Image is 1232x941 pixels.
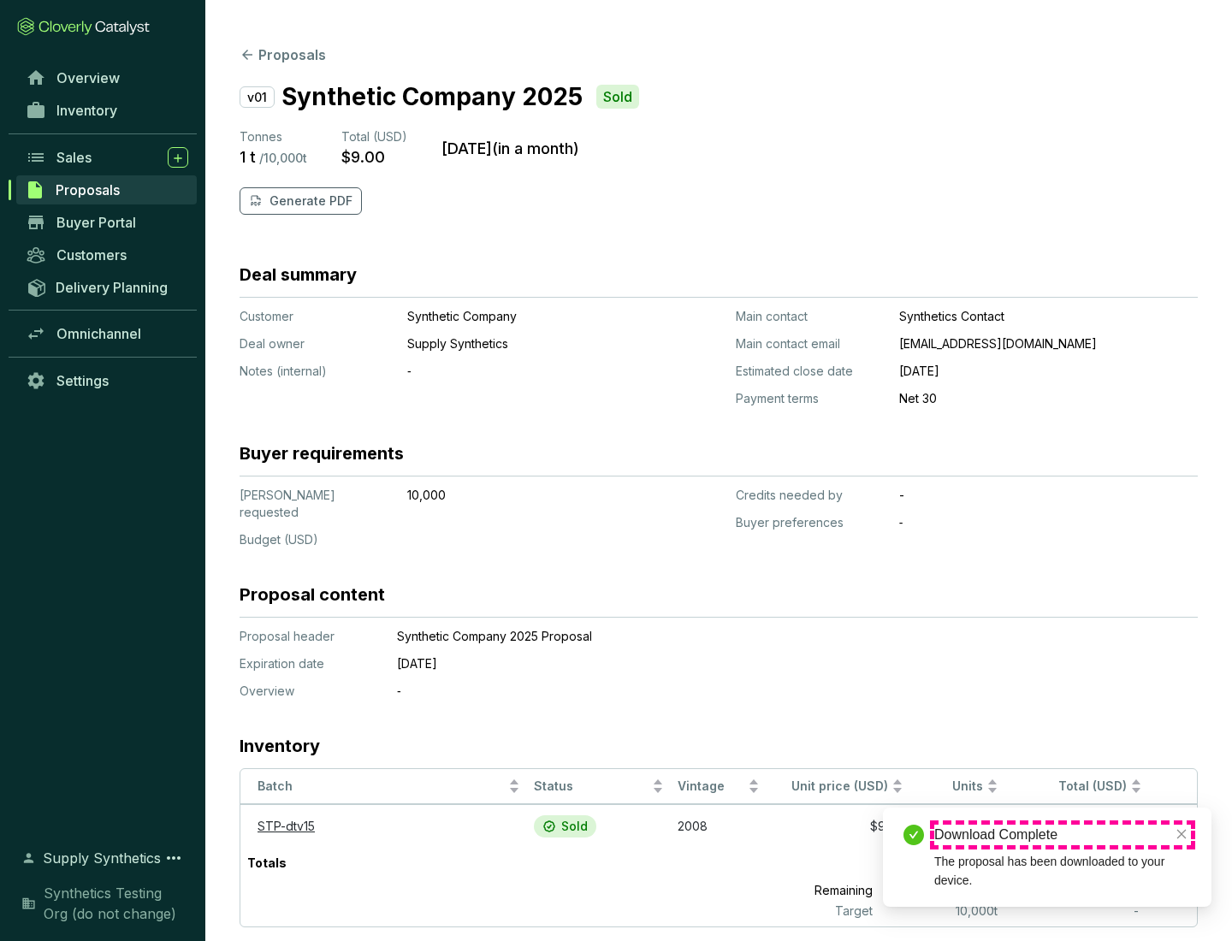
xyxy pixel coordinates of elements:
h3: Buyer requirements [240,441,404,465]
p: Deal owner [240,335,394,352]
h3: Proposal content [240,583,385,607]
p: Credits needed by [736,487,885,504]
p: Target [738,903,880,920]
p: / 10,000 t [259,151,307,166]
a: Proposals [16,175,197,204]
div: The proposal has been downloaded to your device. [934,852,1191,890]
p: Payment terms [736,390,885,407]
a: Delivery Planning [17,273,197,301]
button: Proposals [240,44,326,65]
span: Sales [56,149,92,166]
span: Omnichannel [56,325,141,342]
p: 10,000 [407,487,638,504]
a: Settings [17,366,197,395]
p: Overview [240,683,376,700]
span: Vintage [678,778,744,795]
p: v01 [240,86,275,108]
p: 10,000 t [880,903,1005,920]
span: close [1176,828,1188,840]
th: Batch [240,769,527,804]
p: Sold [603,88,632,106]
a: Close [1172,825,1191,843]
p: ‐ [407,363,638,380]
p: Synthetic Company 2025 Proposal [397,628,1116,645]
p: [DATE] [397,655,1116,672]
p: [EMAIL_ADDRESS][DOMAIN_NAME] [899,335,1198,352]
span: Synthetics Testing Org (do not change) [44,883,188,924]
p: Tonnes [240,128,307,145]
span: Total (USD) [341,129,407,144]
p: Remaining [738,879,880,903]
span: Batch [258,778,505,795]
p: Proposal header [240,628,376,645]
p: Notes (internal) [240,363,394,380]
span: Delivery Planning [56,279,168,296]
p: Supply Synthetics [407,335,638,352]
a: Overview [17,63,197,92]
p: Synthetics Contact [899,308,1198,325]
p: Main contact email [736,335,885,352]
td: $9.00 [767,804,910,848]
p: Synthetic Company [407,308,638,325]
span: check-circle [903,825,924,845]
p: Generate PDF [269,192,352,210]
p: Synthetic Company 2025 [281,79,583,115]
p: ‐ [397,683,1116,700]
td: $9.00 [1005,804,1149,848]
a: Customers [17,240,197,269]
p: [DATE] ( in a month ) [441,139,579,158]
p: 1 t [240,147,256,167]
span: Status [534,778,649,795]
td: 2008 [671,804,767,848]
span: Customers [56,246,127,263]
span: Inventory [56,102,117,119]
a: Omnichannel [17,319,197,348]
p: 1 t [879,848,1004,879]
span: Units [917,778,984,795]
div: Download Complete [934,825,1191,845]
p: Main contact [736,308,885,325]
th: Vintage [671,769,767,804]
p: Customer [240,308,394,325]
span: Proposals [56,181,120,198]
span: Budget (USD) [240,532,318,547]
p: [DATE] [899,363,1198,380]
a: Sales [17,143,197,172]
span: Buyer Portal [56,214,136,231]
span: Settings [56,372,109,389]
th: Units [910,769,1006,804]
a: Inventory [17,96,197,125]
p: $9.00 [341,147,385,167]
p: Net 30 [899,390,1198,407]
p: Totals [240,848,293,879]
p: ‐ [899,514,1198,531]
span: Overview [56,69,120,86]
th: Status [527,769,671,804]
a: STP-dtv15 [258,819,315,833]
td: 1 [910,804,1006,848]
p: Buyer preferences [736,514,885,531]
h3: Inventory [240,734,320,758]
p: - [899,487,1198,504]
p: Sold [561,819,588,834]
p: 9,999 t [880,879,1005,903]
span: Total (USD) [1058,778,1127,793]
span: Supply Synthetics [43,848,161,868]
p: [PERSON_NAME] requested [240,487,394,521]
button: Generate PDF [240,187,362,215]
h3: Deal summary [240,263,357,287]
a: Buyer Portal [17,208,197,237]
p: Expiration date [240,655,376,672]
span: Unit price (USD) [791,778,888,793]
p: Estimated close date [736,363,885,380]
